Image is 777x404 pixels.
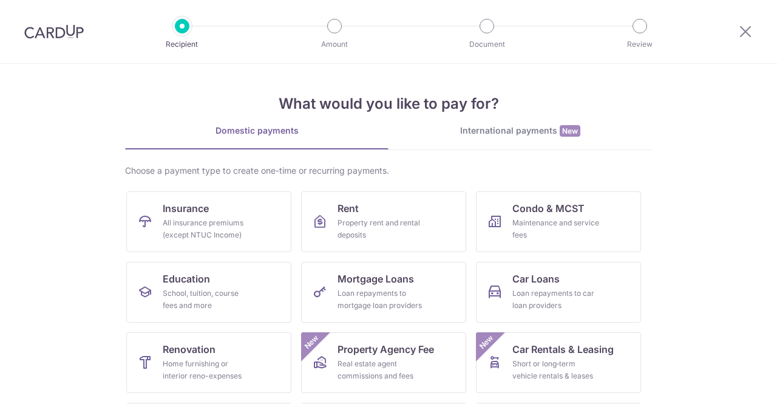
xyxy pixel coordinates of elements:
span: New [560,125,580,137]
p: Review [595,38,685,50]
span: Property Agency Fee [338,342,434,357]
p: Recipient [137,38,227,50]
div: Loan repayments to mortgage loan providers [338,287,425,312]
iframe: Opens a widget where you can find more information [699,368,765,398]
a: EducationSchool, tuition, course fees and more [126,262,291,323]
span: Renovation [163,342,215,357]
a: Car Rentals & LeasingShort or long‑term vehicle rentals & leasesNew [476,332,641,393]
a: InsuranceAll insurance premiums (except NTUC Income) [126,191,291,252]
span: New [477,332,497,352]
p: Document [442,38,532,50]
div: Domestic payments [125,125,388,137]
a: Property Agency FeeReal estate agent commissions and feesNew [301,332,466,393]
img: CardUp [24,24,84,39]
div: Property rent and rental deposits [338,217,425,241]
a: Mortgage LoansLoan repayments to mortgage loan providers [301,262,466,323]
p: Amount [290,38,379,50]
a: RentProperty rent and rental deposits [301,191,466,252]
a: RenovationHome furnishing or interior reno-expenses [126,332,291,393]
span: New [302,332,322,352]
div: All insurance premiums (except NTUC Income) [163,217,250,241]
a: Car LoansLoan repayments to car loan providers [476,262,641,323]
span: Mortgage Loans [338,272,414,286]
a: Condo & MCSTMaintenance and service fees [476,191,641,252]
div: Loan repayments to car loan providers [512,287,600,312]
span: Insurance [163,201,209,216]
div: Home furnishing or interior reno-expenses [163,358,250,382]
span: Car Loans [512,272,560,286]
div: Short or long‑term vehicle rentals & leases [512,358,600,382]
div: International payments [388,125,652,137]
div: Real estate agent commissions and fees [338,358,425,382]
span: Education [163,272,210,286]
div: Choose a payment type to create one-time or recurring payments. [125,165,652,177]
div: School, tuition, course fees and more [163,287,250,312]
span: Rent [338,201,359,216]
h4: What would you like to pay for? [125,93,652,115]
span: Condo & MCST [512,201,585,216]
div: Maintenance and service fees [512,217,600,241]
span: Car Rentals & Leasing [512,342,614,357]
